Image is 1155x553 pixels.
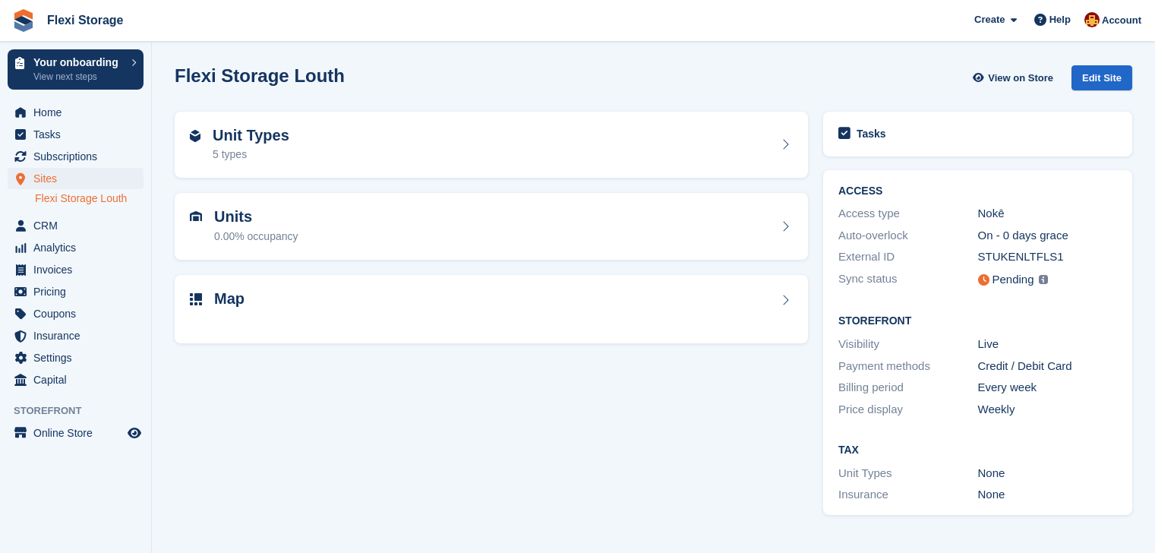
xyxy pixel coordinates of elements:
div: 5 types [213,147,289,163]
img: unit-type-icn-2b2737a686de81e16bb02015468b77c625bbabd49415b5ef34ead5e3b44a266d.svg [190,130,200,142]
h2: Unit Types [213,127,289,144]
span: Home [33,102,125,123]
div: Billing period [838,379,978,397]
a: Edit Site [1071,65,1132,96]
a: View on Store [970,65,1059,90]
div: Access type [838,205,978,223]
a: Unit Types 5 types [175,112,808,179]
h2: Units [214,208,298,226]
a: menu [8,124,144,145]
a: menu [8,215,144,236]
a: menu [8,259,144,280]
a: Flexi Storage [41,8,129,33]
a: menu [8,422,144,444]
span: Analytics [33,237,125,258]
h2: Flexi Storage Louth [175,65,345,86]
img: stora-icon-8386f47178a22dfd0bd8f6a31ec36ba5ce8667c1dd55bd0f319d3a0aa187defe.svg [12,9,35,32]
div: None [978,465,1118,482]
div: Weekly [978,401,1118,419]
img: Andrew Bett [1084,12,1100,27]
h2: ACCESS [838,185,1117,197]
div: Auto-overlock [838,227,978,245]
span: Sites [33,168,125,189]
span: Insurance [33,325,125,346]
div: Edit Site [1071,65,1132,90]
span: Tasks [33,124,125,145]
a: menu [8,325,144,346]
a: Units 0.00% occupancy [175,193,808,260]
div: Unit Types [838,465,978,482]
a: menu [8,303,144,324]
img: icon-info-grey-7440780725fd019a000dd9b08b2336e03edf1995a4989e88bcd33f0948082b44.svg [1039,275,1048,284]
a: menu [8,102,144,123]
span: Invoices [33,259,125,280]
div: Visibility [838,336,978,353]
div: Sync status [838,270,978,289]
a: Your onboarding View next steps [8,49,144,90]
p: Your onboarding [33,57,124,68]
span: Capital [33,369,125,390]
div: None [978,486,1118,504]
a: menu [8,281,144,302]
a: menu [8,168,144,189]
span: Settings [33,347,125,368]
a: menu [8,237,144,258]
div: 0.00% occupancy [214,229,298,245]
div: External ID [838,248,978,266]
div: Live [978,336,1118,353]
div: Pending [992,271,1034,289]
p: View next steps [33,70,124,84]
div: Credit / Debit Card [978,358,1118,375]
a: menu [8,146,144,167]
a: Flexi Storage Louth [35,191,144,206]
span: View on Store [988,71,1053,86]
div: Payment methods [838,358,978,375]
a: menu [8,369,144,390]
img: unit-icn-7be61d7bf1b0ce9d3e12c5938cc71ed9869f7b940bace4675aadf7bd6d80202e.svg [190,211,202,222]
span: CRM [33,215,125,236]
div: Price display [838,401,978,419]
span: Online Store [33,422,125,444]
span: Account [1102,13,1141,28]
div: Every week [978,379,1118,397]
img: map-icn-33ee37083ee616e46c38cad1a60f524a97daa1e2b2c8c0bc3eb3415660979fc1.svg [190,293,202,305]
span: Pricing [33,281,125,302]
span: Coupons [33,303,125,324]
h2: Storefront [838,315,1117,327]
span: Help [1049,12,1071,27]
div: STUKENLTFLS1 [978,248,1118,266]
div: Nokē [978,205,1118,223]
a: Preview store [125,424,144,442]
div: On - 0 days grace [978,227,1118,245]
div: Insurance [838,486,978,504]
span: Subscriptions [33,146,125,167]
h2: Tasks [857,127,886,141]
h2: Map [214,290,245,308]
span: Storefront [14,403,151,419]
span: Create [974,12,1005,27]
h2: Tax [838,444,1117,457]
a: menu [8,347,144,368]
a: Map [175,275,808,344]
